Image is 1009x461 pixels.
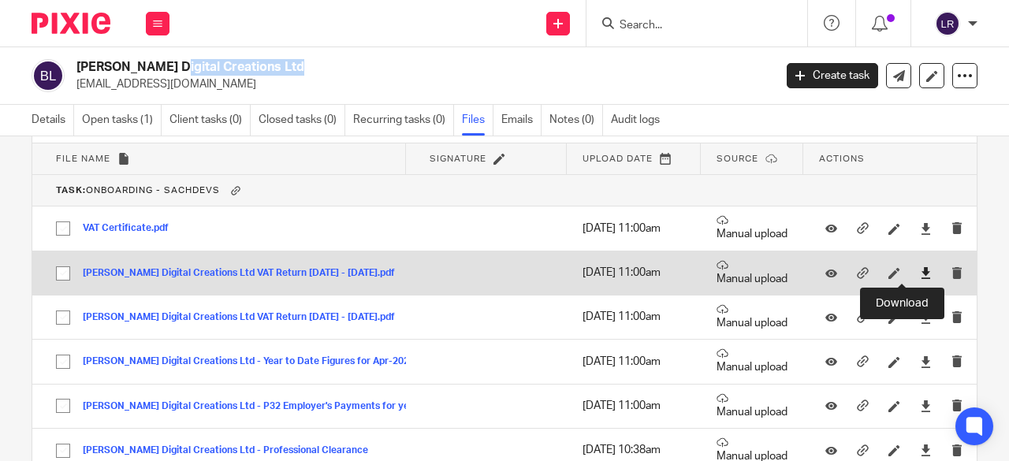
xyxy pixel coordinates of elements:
a: Create task [787,63,878,88]
a: Download [920,310,932,325]
p: [DATE] 11:00am [583,221,685,236]
a: Closed tasks (0) [259,105,345,136]
p: [DATE] 11:00am [583,265,685,281]
a: Emails [501,105,542,136]
button: [PERSON_NAME] Digital Creations Ltd VAT Return [DATE] - [DATE].pdf [83,268,407,279]
span: File name [56,154,110,163]
a: Download [920,354,932,370]
input: Select [48,303,78,333]
span: Source [717,154,758,163]
a: Open tasks (1) [82,105,162,136]
input: Select [48,347,78,377]
a: Details [32,105,74,136]
p: Manual upload [717,348,787,375]
span: Signature [430,154,486,163]
p: [DATE] 11:00am [583,354,685,370]
p: [DATE] 11:00am [583,398,685,414]
span: Upload date [583,154,653,163]
img: svg%3E [935,11,960,36]
p: [DATE] 11:00am [583,309,685,325]
h2: [PERSON_NAME] Digital Creations Ltd [76,59,626,76]
a: Notes (0) [549,105,603,136]
a: Download [920,265,932,281]
img: svg%3E [32,59,65,92]
a: Download [920,443,932,459]
a: Files [462,105,493,136]
p: [DATE] 10:38am [583,442,685,458]
span: Onboarding - Sachdevs [56,186,220,195]
button: [PERSON_NAME] Digital Creations Ltd - P32 Employer's Payments for year 2025-26.csv [83,401,488,412]
p: Manual upload [717,259,787,287]
a: Recurring tasks (0) [353,105,454,136]
p: Manual upload [717,392,787,420]
input: Search [618,19,760,33]
input: Select [48,258,78,288]
p: Manual upload [717,303,787,331]
a: Client tasks (0) [169,105,251,136]
button: [PERSON_NAME] Digital Creations Ltd - Year to Date Figures for Apr-2025 to Sep-2025.csv [83,356,502,367]
button: [PERSON_NAME] Digital Creations Ltd VAT Return [DATE] - [DATE].pdf [83,312,407,323]
a: Audit logs [611,105,668,136]
button: VAT Certificate.pdf [83,223,181,234]
p: [EMAIL_ADDRESS][DOMAIN_NAME] [76,76,763,92]
a: Download [920,221,932,236]
b: Task: [56,186,86,195]
p: Manual upload [717,214,787,242]
img: Pixie [32,13,110,34]
input: Select [48,214,78,244]
span: Actions [819,154,865,163]
button: [PERSON_NAME] Digital Creations Ltd - Professional Clearance [83,445,380,456]
a: Download [920,398,932,414]
input: Select [48,391,78,421]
